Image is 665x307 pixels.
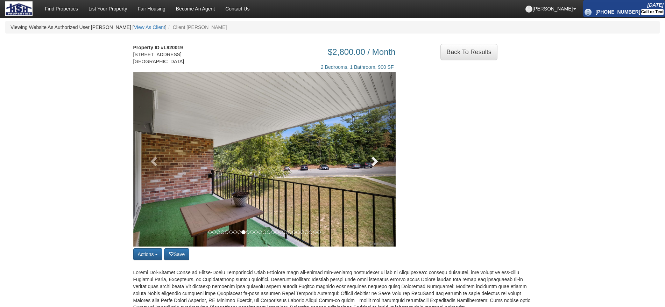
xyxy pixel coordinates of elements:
[585,9,592,16] img: phone_icon.png
[133,248,163,260] button: Actions
[201,57,396,71] div: 2 Bedrooms, 1 Bathroom, 900 SF
[133,45,183,50] strong: Property ID #L920019
[641,9,664,15] div: Call or Text
[164,248,189,260] button: Save
[167,24,227,31] li: Client [PERSON_NAME]
[133,44,191,65] address: [STREET_ADDRESS] [GEOGRAPHIC_DATA]
[440,44,497,60] div: ...
[595,9,640,15] b: [PHONE_NUMBER]
[525,6,532,13] img: default-profile.png
[440,44,497,60] a: Back To Results
[648,2,664,8] i: [DATE]
[201,47,396,57] h3: $2,800.00 / Month
[134,24,165,30] a: View As Client
[10,24,167,31] li: Viewing Website As Authorized User [PERSON_NAME] [ ]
